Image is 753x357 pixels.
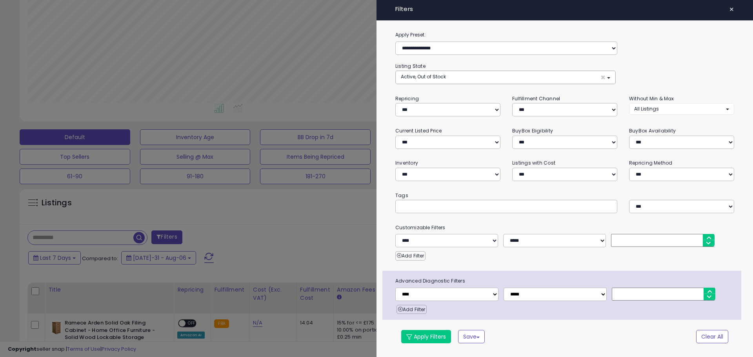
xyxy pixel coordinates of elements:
[629,95,674,102] small: Without Min & Max
[401,330,451,343] button: Apply Filters
[512,159,555,166] small: Listings with Cost
[395,95,419,102] small: Repricing
[629,103,734,114] button: All Listings
[395,63,426,69] small: Listing State
[389,191,740,200] small: Tags
[395,6,734,13] h4: Filters
[389,31,740,39] label: Apply Preset:
[512,127,553,134] small: BuyBox Eligibility
[629,127,676,134] small: BuyBox Availability
[726,4,737,15] button: ×
[512,95,560,102] small: Fulfillment Channel
[389,277,741,285] span: Advanced Diagnostic Filters
[389,223,740,232] small: Customizable Filters
[634,105,659,112] span: All Listings
[600,73,606,82] span: ×
[401,73,446,80] span: Active, Out of Stock
[395,127,442,134] small: Current Listed Price
[696,330,728,343] button: Clear All
[729,4,734,15] span: ×
[395,251,426,261] button: Add Filter
[629,159,673,166] small: Repricing Method
[397,305,427,314] button: Add Filter
[396,71,615,84] button: Active, Out of Stock ×
[395,159,418,166] small: Inventory
[458,330,485,343] button: Save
